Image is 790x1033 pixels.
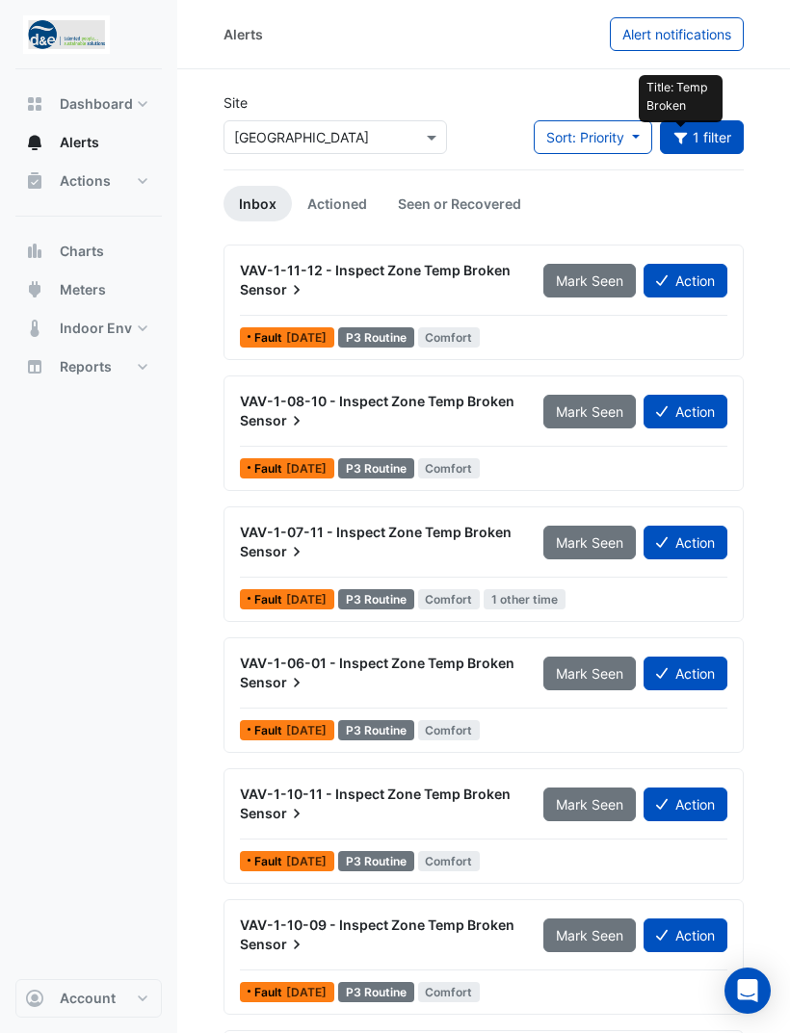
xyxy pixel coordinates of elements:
app-icon: Indoor Env [25,319,44,338]
span: Tue 23-Sep-2025 09:01 AWST [286,592,327,607]
span: Fault [254,463,286,475]
div: P3 Routine [338,458,414,478]
button: Mark Seen [543,395,636,428]
div: P3 Routine [338,982,414,1002]
span: Wed 24-Sep-2025 16:31 AWST [286,461,327,476]
span: VAV-1-08-10 - Inspect Zone Temp Broken [240,393,514,409]
button: Alert notifications [610,17,744,51]
button: Action [644,788,727,821]
app-icon: Charts [25,242,44,261]
img: Company Logo [23,15,110,54]
span: Fault [254,725,286,736]
span: Sensor [240,673,306,692]
span: VAV-1-10-11 - Inspect Zone Temp Broken [240,786,511,802]
a: Seen or Recovered [382,186,537,221]
span: Wed 27-Aug-2025 13:16 AWST [286,985,327,999]
span: Mon 29-Sep-2025 09:00 AWST [286,330,327,345]
app-icon: Dashboard [25,94,44,114]
span: Reports [60,357,112,376]
span: Sensor [240,542,306,561]
span: Fault [254,332,286,344]
button: Mark Seen [543,657,636,690]
div: P3 Routine [338,720,414,740]
span: Alerts [60,133,99,152]
button: Sort: Priority [534,120,652,154]
button: Charts [15,232,162,271]
button: Alerts [15,123,162,162]
div: P3 Routine [338,851,414,871]
span: Wed 27-Aug-2025 13:16 AWST [286,854,327,868]
p: Title: Temp Broken [646,79,716,115]
span: Comfort [418,720,481,740]
span: Comfort [418,458,481,478]
span: VAV-1-07-11 - Inspect Zone Temp Broken [240,524,512,540]
app-icon: Reports [25,357,44,376]
button: Account [15,979,162,1018]
span: Fault [254,987,286,998]
button: Reports [15,348,162,386]
button: Mark Seen [543,788,636,821]
span: Sensor [240,935,306,954]
span: Sensor [240,411,306,430]
app-icon: Actions [25,171,44,191]
span: Charts [60,242,104,261]
span: Mark Seen [556,272,623,289]
span: Comfort [418,327,481,348]
span: Sensor [240,804,306,823]
button: Indoor Env [15,309,162,348]
span: Fault [254,594,286,606]
button: Action [644,526,727,559]
span: VAV-1-11-12 - Inspect Zone Temp Broken [240,262,511,278]
span: Thu 11-Sep-2025 15:01 AWST [286,723,327,737]
span: Comfort [418,589,481,609]
span: VAV-1-10-09 - Inspect Zone Temp Broken [240,917,514,933]
button: Mark Seen [543,918,636,952]
button: Actions [15,162,162,200]
span: Dashboard [60,94,133,114]
span: Comfort [418,982,481,1002]
button: Action [644,395,727,428]
app-icon: Meters [25,280,44,299]
span: Mark Seen [556,534,623,551]
button: Action [644,657,727,690]
span: Account [60,989,116,1008]
span: Meters [60,280,106,299]
a: Actioned [292,186,382,221]
div: Open Intercom Messenger [724,968,771,1014]
span: Sensor [240,280,306,299]
div: P3 Routine [338,589,414,609]
app-icon: Alerts [25,133,44,152]
button: Dashboard [15,85,162,123]
button: Action [644,264,727,297]
button: Mark Seen [543,264,636,297]
span: Mark Seen [556,665,623,682]
button: Mark Seen [543,526,636,559]
button: Title: Temp Broken 1 filter [660,120,745,154]
span: 1 other time [484,589,566,609]
span: Sort: Priority [546,129,624,145]
span: Fault [254,856,286,867]
button: Action [644,918,727,952]
div: Alerts [224,24,263,44]
span: Actions [60,171,111,191]
span: Indoor Env [60,319,132,338]
span: Mark Seen [556,796,623,813]
label: Site [224,92,248,113]
button: Meters [15,271,162,309]
a: Inbox [224,186,292,221]
span: VAV-1-06-01 - Inspect Zone Temp Broken [240,655,514,671]
span: Comfort [418,851,481,871]
div: P3 Routine [338,327,414,348]
span: Mark Seen [556,927,623,943]
span: Mark Seen [556,403,623,420]
span: Alert notifications [622,26,731,42]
